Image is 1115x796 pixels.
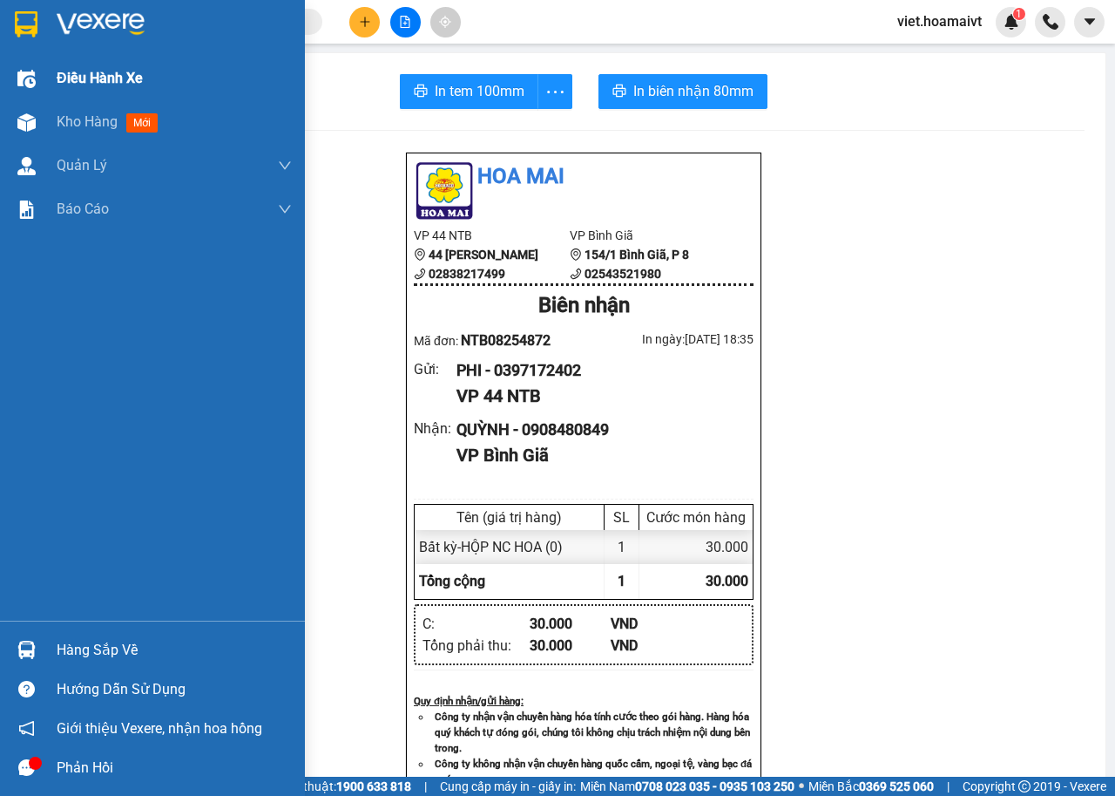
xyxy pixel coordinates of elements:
div: QUỲNH [149,36,271,57]
div: Mã đơn: [414,330,584,351]
button: caret-down [1074,7,1105,37]
div: 30.000 [146,92,273,116]
li: Hoa Mai [414,160,753,194]
b: 02543521980 [585,267,661,281]
div: 30.000 [639,530,753,564]
span: NTB08254872 [461,332,551,349]
div: VP Bình Giã [456,442,740,469]
span: Nhận: [149,17,191,35]
div: 30.000 [530,613,611,635]
div: Hàng sắp về [57,637,292,663]
span: Tổng cộng [419,573,485,589]
span: environment [414,248,426,261]
img: icon-new-feature [1003,14,1019,30]
li: VP 44 NTB [414,226,570,245]
button: printerIn biên nhận 80mm [598,74,767,109]
div: Cước món hàng [644,509,748,526]
span: copyright [1018,780,1031,793]
span: Miền Nam [580,777,794,796]
span: Cung cấp máy in - giấy in: [440,777,576,796]
div: In ngày: [DATE] 18:35 [584,330,753,349]
img: solution-icon [17,201,36,219]
img: phone-icon [1043,14,1058,30]
strong: 1900 633 818 [336,779,411,793]
span: | [947,777,949,796]
span: more [538,81,571,103]
strong: Công ty nhận vận chuyển hàng hóa tính cước theo gói hàng. Hàng hóa quý khách tự đóng gói, chúng t... [435,711,750,754]
div: VND [611,635,692,657]
span: down [278,202,292,216]
sup: 1 [1013,8,1025,20]
div: 1 [605,530,639,564]
div: 44 NTB [15,15,137,36]
div: C : [422,613,530,635]
div: Gửi : [414,358,456,380]
b: 154/1 Bình Giã, P 8 [585,248,689,262]
img: warehouse-icon [17,113,36,132]
span: Điều hành xe [57,67,143,89]
span: aim [439,16,451,28]
button: aim [430,7,461,37]
div: Bình Giã [149,15,271,36]
div: Nhận : [414,418,456,439]
span: C : [146,96,160,114]
span: Bất kỳ - HỘP NC HOA (0) [419,539,563,555]
button: more [537,74,572,109]
span: 30.000 [706,573,748,589]
span: notification [18,720,35,737]
div: Tổng phải thu : [422,635,530,657]
span: In tem 100mm [435,80,524,102]
span: printer [414,84,428,100]
div: PHI [15,36,137,57]
strong: 0708 023 035 - 0935 103 250 [635,779,794,793]
span: Gửi: [15,17,42,35]
span: 1 [1016,8,1022,20]
b: 44 [PERSON_NAME] [429,248,538,262]
img: warehouse-icon [17,641,36,659]
img: logo-vxr [15,11,37,37]
span: file-add [399,16,411,28]
div: 30.000 [530,635,611,657]
div: PHI - 0397172402 [456,358,740,383]
div: SL [609,509,634,526]
span: printer [612,84,626,100]
li: VP Bình Giã [570,226,726,245]
button: printerIn tem 100mm [400,74,538,109]
span: 1 [618,573,625,589]
div: VND [611,613,692,635]
span: Miền Bắc [808,777,934,796]
div: Phản hồi [57,755,292,781]
img: logo.jpg [414,160,475,221]
strong: 0369 525 060 [859,779,934,793]
span: Kho hàng [57,113,118,130]
div: VP 44 NTB [456,383,740,410]
button: plus [349,7,380,37]
span: message [18,759,35,776]
span: In biên nhận 80mm [633,80,753,102]
div: Tên hàng: HỘP NC HOA ( : 1 ) [15,126,271,170]
span: viet.hoamaivt [883,10,996,32]
div: 0908480849 [149,57,271,81]
span: Giới thiệu Vexere, nhận hoa hồng [57,718,262,739]
b: 02838217499 [429,267,505,281]
span: Hỗ trợ kỹ thuật: [251,777,411,796]
strong: Công ty không nhận vận chuyển hàng quốc cấm, ngoại tệ, vàng bạc đá quý. [435,758,752,786]
img: warehouse-icon [17,157,36,175]
img: warehouse-icon [17,70,36,88]
span: question-circle [18,681,35,697]
span: environment [570,248,582,261]
span: phone [414,268,426,280]
span: mới [126,113,158,133]
span: plus [359,16,371,28]
div: 0397172402 [15,57,137,81]
span: Quản Lý [57,154,107,176]
span: ⚪️ [799,783,804,790]
div: Tên (giá trị hàng) [419,509,599,526]
span: down [278,159,292,173]
div: QUỲNH - 0908480849 [456,418,740,442]
div: Quy định nhận/gửi hàng : [414,693,753,709]
span: caret-down [1082,14,1098,30]
span: | [424,777,427,796]
span: phone [570,268,582,280]
button: file-add [390,7,421,37]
